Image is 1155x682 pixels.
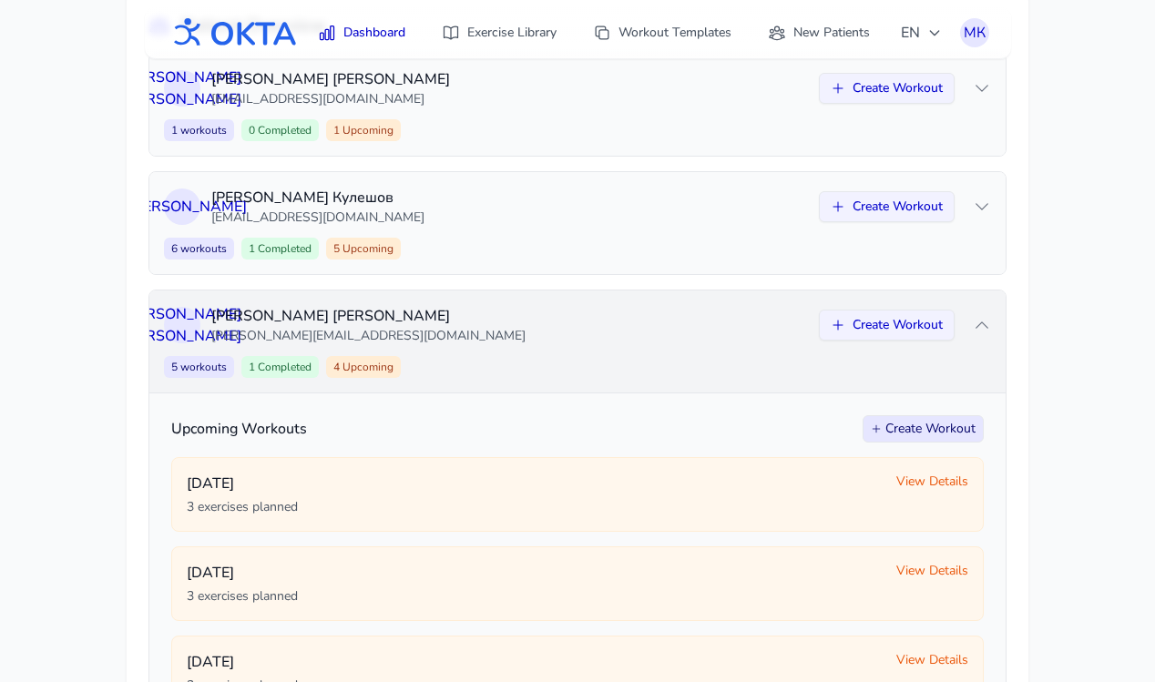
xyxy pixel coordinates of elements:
span: 3 exercises planned [187,498,298,516]
a: Workout Templates [582,16,742,49]
p: [DATE] [187,651,882,673]
span: View Details [896,473,968,491]
img: OKTA logo [167,9,298,56]
span: 1 [241,356,319,378]
span: Д [PERSON_NAME] [118,196,247,218]
span: 6 [164,238,234,260]
p: [PERSON_NAME][EMAIL_ADDRESS][DOMAIN_NAME] [211,327,808,345]
span: workouts [178,360,227,374]
span: EN [901,22,942,44]
p: [PERSON_NAME] [PERSON_NAME] [211,305,808,327]
span: 1 [164,119,234,141]
button: МК [960,18,989,47]
button: Create Workout [819,191,955,222]
button: EN [890,15,953,51]
span: [PERSON_NAME] [PERSON_NAME] [124,303,241,347]
span: Completed [255,360,312,374]
p: [EMAIL_ADDRESS][DOMAIN_NAME] [211,209,808,227]
span: View Details [896,562,968,580]
span: workouts [178,241,227,256]
span: Upcoming [340,360,394,374]
a: New Patients [757,16,881,49]
span: 5 [164,356,234,378]
p: [PERSON_NAME] Кулешов [211,187,808,209]
h3: Upcoming Workouts [171,418,307,440]
span: View Details [896,651,968,669]
p: [DATE] [187,562,882,584]
span: [PERSON_NAME] [PERSON_NAME] [124,66,241,110]
button: Create Workout [819,73,955,104]
span: 4 [326,356,401,378]
span: 5 [326,238,401,260]
span: 1 [326,119,401,141]
a: Dashboard [307,16,416,49]
span: Upcoming [340,123,394,137]
p: [PERSON_NAME] [PERSON_NAME] [211,68,808,90]
p: [DATE] [187,473,882,494]
button: Create Workout [819,310,955,341]
span: 3 exercises planned [187,587,298,606]
span: workouts [178,123,227,137]
p: [EMAIL_ADDRESS][DOMAIN_NAME] [211,90,808,108]
button: Create Workout [863,415,984,443]
span: Upcoming [340,241,394,256]
span: Completed [255,241,312,256]
span: Completed [255,123,312,137]
span: 1 [241,238,319,260]
span: 0 [241,119,319,141]
a: Exercise Library [431,16,567,49]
